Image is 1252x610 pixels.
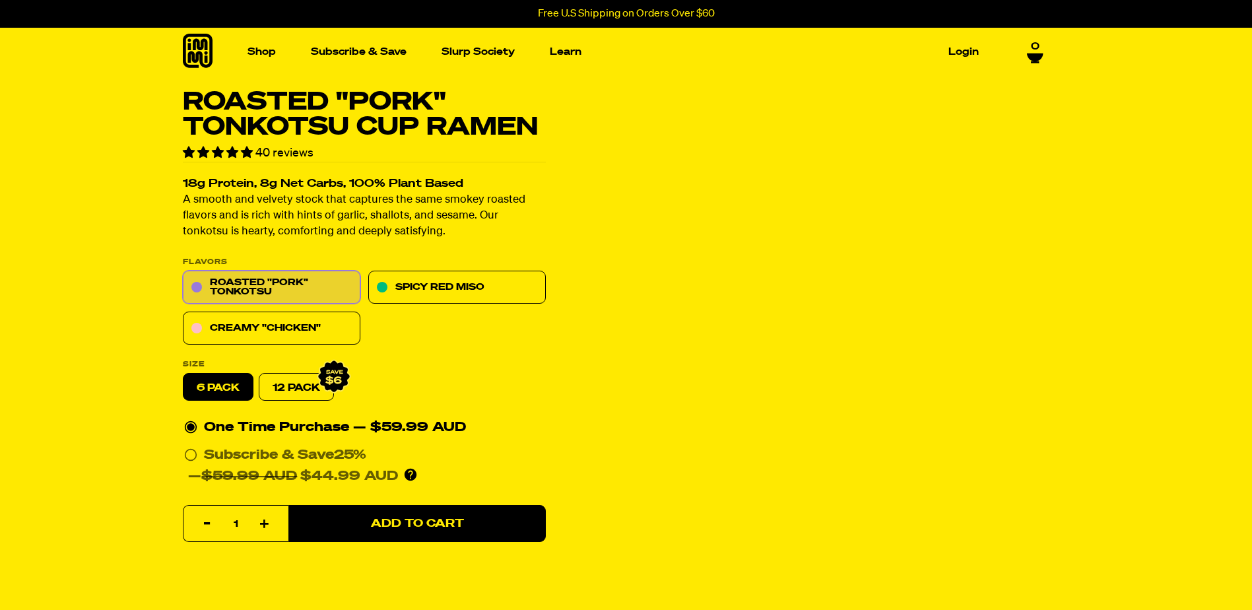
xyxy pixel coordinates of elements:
a: Shop [242,42,281,62]
p: Flavors [183,259,546,266]
span: Add to Cart [370,518,463,529]
div: One Time Purchase [184,417,544,438]
span: 40 reviews [255,147,313,159]
a: 0 [1027,41,1043,63]
a: Login [943,42,984,62]
button: Add to Cart [288,506,546,543]
input: quantity [191,506,280,543]
h2: 18g Protein, 8g Net Carbs, 100% Plant Based [183,179,546,190]
a: 12 Pack [259,374,334,401]
p: A smooth and velvety stock that captures the same smokey roasted flavors and is rich with hints o... [183,193,546,240]
del: $59.99 AUD [201,470,297,483]
div: — $59.99 AUD [353,417,466,438]
h1: Roasted "Pork" Tonkotsu Cup Ramen [183,90,546,140]
a: Learn [544,42,587,62]
span: 0 [1031,41,1039,53]
span: 25% [334,449,366,462]
label: 6 pack [183,374,253,401]
a: Spicy Red Miso [368,271,546,304]
nav: Main navigation [242,28,984,76]
a: Roasted "Pork" Tonkotsu [183,271,360,304]
a: Creamy "Chicken" [183,312,360,345]
div: — $44.99 AUD [188,466,398,487]
div: Subscribe & Save [204,445,366,466]
a: Slurp Society [436,42,520,62]
a: Subscribe & Save [306,42,412,62]
p: Free U.S Shipping on Orders Over $60 [538,8,715,20]
label: Size [183,361,546,368]
span: 4.78 stars [183,147,255,159]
